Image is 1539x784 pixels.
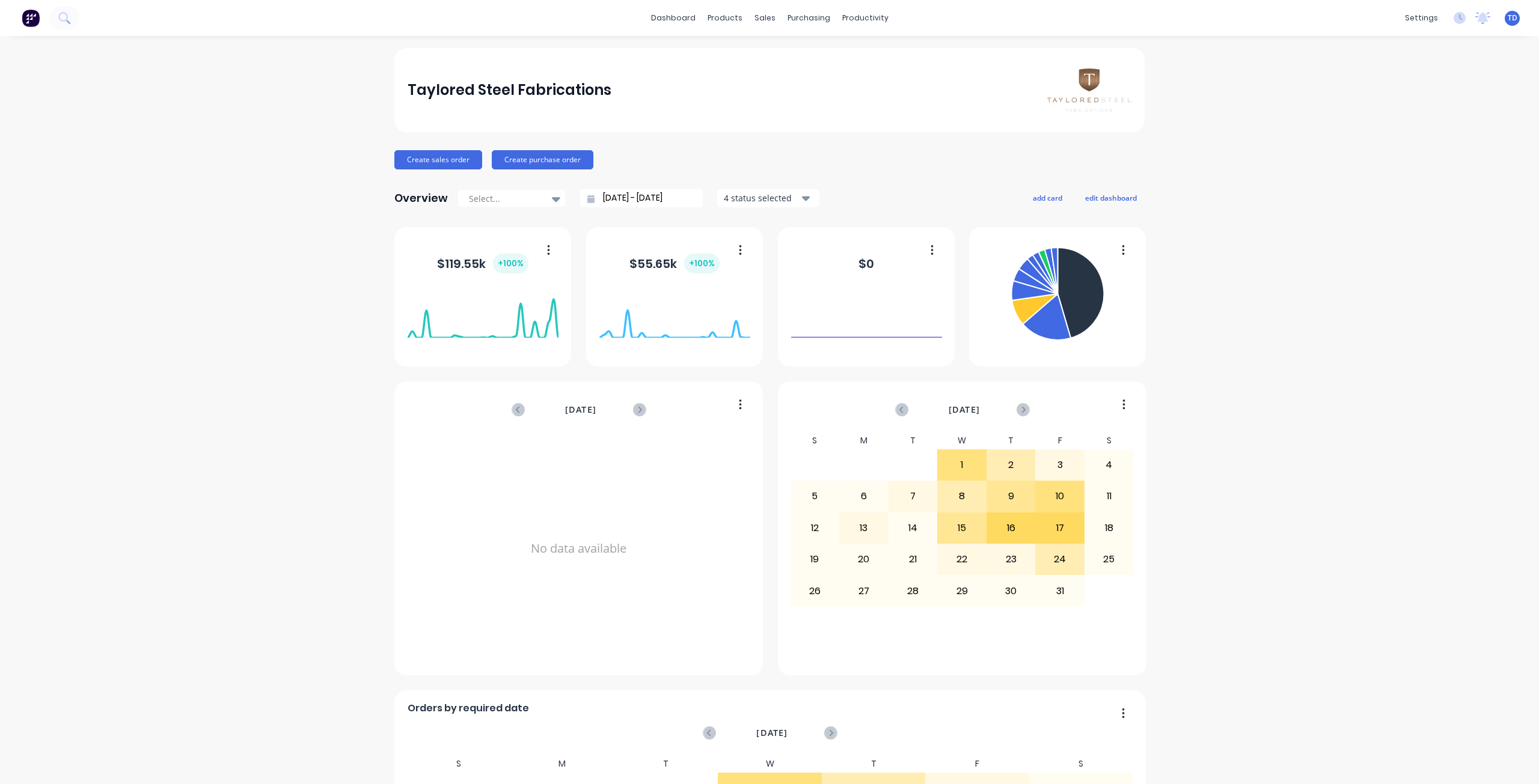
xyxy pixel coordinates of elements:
[718,755,822,773] div: W
[394,186,448,210] div: Overview
[889,576,937,606] div: 28
[408,432,750,665] div: No data available
[938,544,986,574] div: 22
[925,755,1029,773] div: F
[938,513,986,543] div: 15
[1085,481,1133,511] div: 11
[437,254,528,273] div: $ 119.55k
[565,403,596,416] span: [DATE]
[407,755,511,773] div: S
[22,9,40,27] img: Factory
[949,403,980,416] span: [DATE]
[1085,513,1133,543] div: 18
[987,513,1035,543] div: 16
[1085,544,1133,574] div: 25
[493,254,528,273] div: + 100 %
[791,481,839,511] div: 5
[408,78,611,102] div: Taylored Steel Fabrications
[684,254,720,273] div: + 100 %
[889,432,938,449] div: T
[1035,432,1085,449] div: F
[858,255,874,273] div: $ 0
[840,481,888,511] div: 6
[645,9,702,27] a: dashboard
[840,513,888,543] div: 13
[1399,9,1444,27] div: settings
[492,150,593,169] button: Create purchase order
[1085,432,1134,449] div: S
[1036,544,1084,574] div: 24
[938,481,986,511] div: 8
[1025,190,1070,205] button: add card
[510,755,614,773] div: M
[791,432,840,449] div: S
[748,9,782,27] div: sales
[938,450,986,480] div: 1
[717,189,819,207] button: 4 status selected
[889,544,937,574] div: 21
[1036,481,1084,511] div: 10
[1036,576,1084,606] div: 31
[987,544,1035,574] div: 23
[937,432,987,449] div: W
[724,192,800,204] div: 4 status selected
[756,726,788,740] span: [DATE]
[987,450,1035,480] div: 2
[791,513,839,543] div: 12
[782,9,836,27] div: purchasing
[987,576,1035,606] div: 30
[1036,513,1084,543] div: 17
[938,576,986,606] div: 29
[614,755,718,773] div: T
[394,150,482,169] button: Create sales order
[987,481,1035,511] div: 9
[822,755,926,773] div: T
[629,254,720,273] div: $ 55.65k
[840,576,888,606] div: 27
[987,432,1036,449] div: T
[791,544,839,574] div: 19
[839,432,889,449] div: M
[889,481,937,511] div: 7
[836,9,895,27] div: productivity
[1085,450,1133,480] div: 4
[840,544,888,574] div: 20
[791,576,839,606] div: 26
[1029,755,1133,773] div: S
[1036,450,1084,480] div: 3
[1077,190,1145,205] button: edit dashboard
[889,513,937,543] div: 14
[702,9,748,27] div: products
[408,701,529,716] span: Orders by required date
[1047,68,1131,111] img: Taylored Steel Fabrications
[1508,13,1517,23] span: TD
